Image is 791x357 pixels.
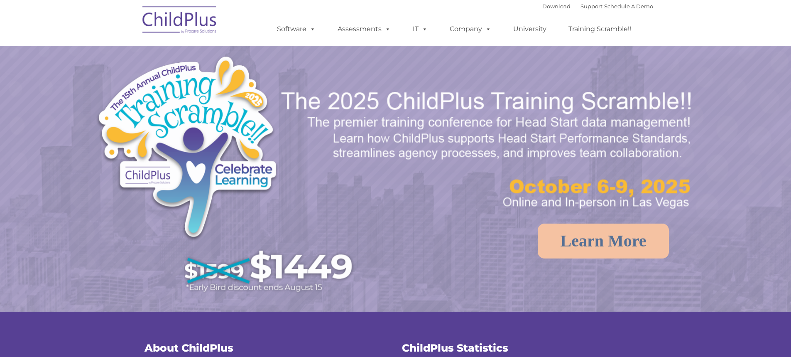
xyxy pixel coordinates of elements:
a: Company [441,21,500,37]
span: About ChildPlus [144,342,233,354]
a: University [505,21,555,37]
span: ChildPlus Statistics [402,342,508,354]
a: Training Scramble!! [560,21,639,37]
a: Support [580,3,602,10]
a: IT [404,21,436,37]
img: ChildPlus by Procare Solutions [138,0,221,42]
a: Download [542,3,571,10]
a: Assessments [329,21,399,37]
a: Schedule A Demo [604,3,653,10]
a: Learn More [538,224,669,259]
a: Software [269,21,324,37]
font: | [542,3,653,10]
